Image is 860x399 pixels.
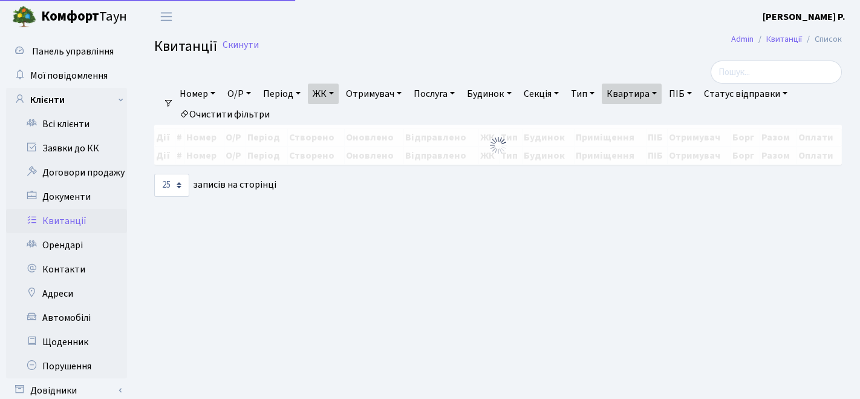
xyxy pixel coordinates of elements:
a: Секція [519,84,564,104]
a: Клієнти [6,88,127,112]
b: Комфорт [41,7,99,26]
a: Квитанції [6,209,127,233]
a: Квитанції [766,33,802,45]
input: Пошук... [711,61,842,84]
span: Панель управління [32,45,114,58]
img: Обробка... [489,136,508,155]
a: Заявки до КК [6,136,127,160]
li: Список [802,33,842,46]
a: Порушення [6,354,127,378]
a: Орендарі [6,233,127,257]
a: Документи [6,185,127,209]
button: Переключити навігацію [151,7,181,27]
a: Мої повідомлення [6,64,127,88]
a: Будинок [462,84,516,104]
a: Автомобілі [6,306,127,330]
a: Admin [731,33,754,45]
a: Отримувач [341,84,406,104]
a: Квартира [602,84,662,104]
a: Скинути [223,39,259,51]
nav: breadcrumb [713,27,860,52]
a: Очистити фільтри [175,104,275,125]
a: Послуга [409,84,460,104]
a: [PERSON_NAME] Р. [763,10,845,24]
a: Період [258,84,305,104]
a: ЖК [308,84,339,104]
a: Номер [175,84,220,104]
a: Панель управління [6,39,127,64]
a: О/Р [223,84,256,104]
a: Контакти [6,257,127,282]
a: Тип [566,84,599,104]
a: ПІБ [664,84,697,104]
a: Всі клієнти [6,112,127,136]
img: logo.png [12,5,36,29]
a: Адреси [6,282,127,306]
label: записів на сторінці [154,174,276,197]
span: Таун [41,7,127,27]
span: Мої повідомлення [30,69,108,82]
a: Договори продажу [6,160,127,185]
select: записів на сторінці [154,174,189,197]
a: Статус відправки [699,84,792,104]
a: Щоденник [6,330,127,354]
span: Квитанції [154,36,217,57]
